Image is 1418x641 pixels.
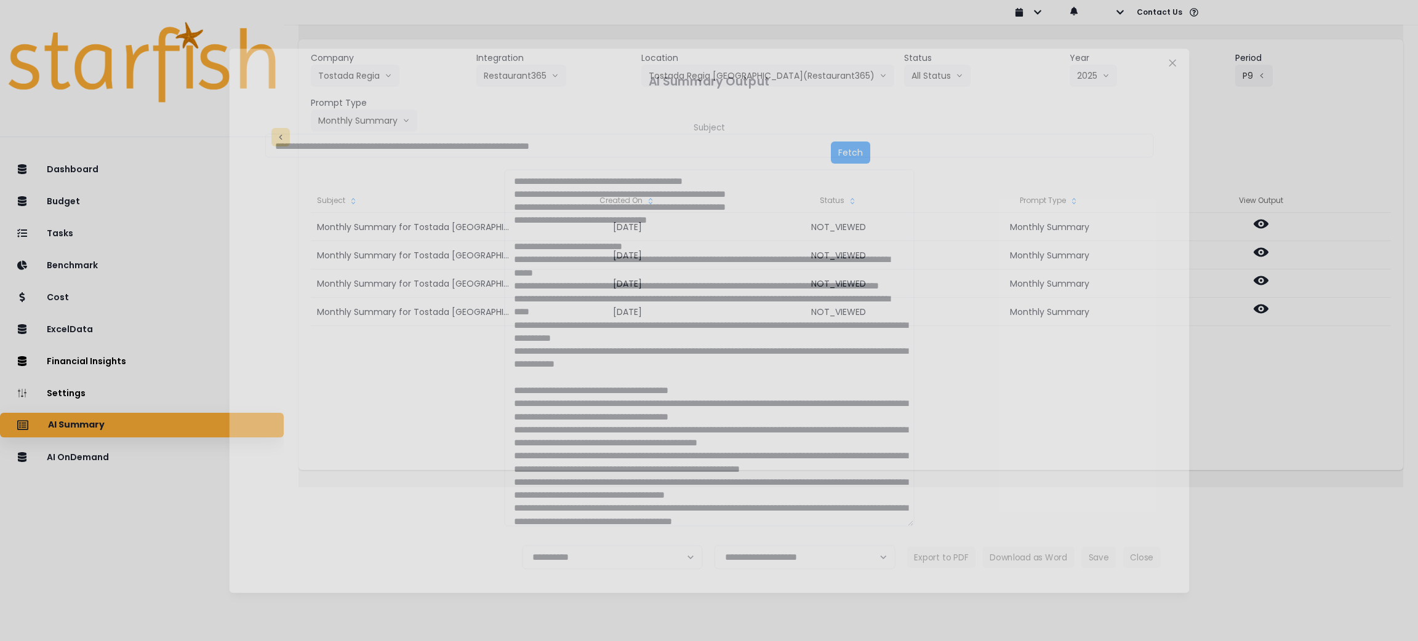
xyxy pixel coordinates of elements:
[1081,546,1116,568] button: Save
[1123,546,1160,568] button: Close
[1163,53,1182,72] button: Close
[907,546,975,568] button: Export to PDF
[244,63,1175,100] header: AI Summary Output
[982,546,1074,568] button: Download as Word
[693,121,724,133] header: Subject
